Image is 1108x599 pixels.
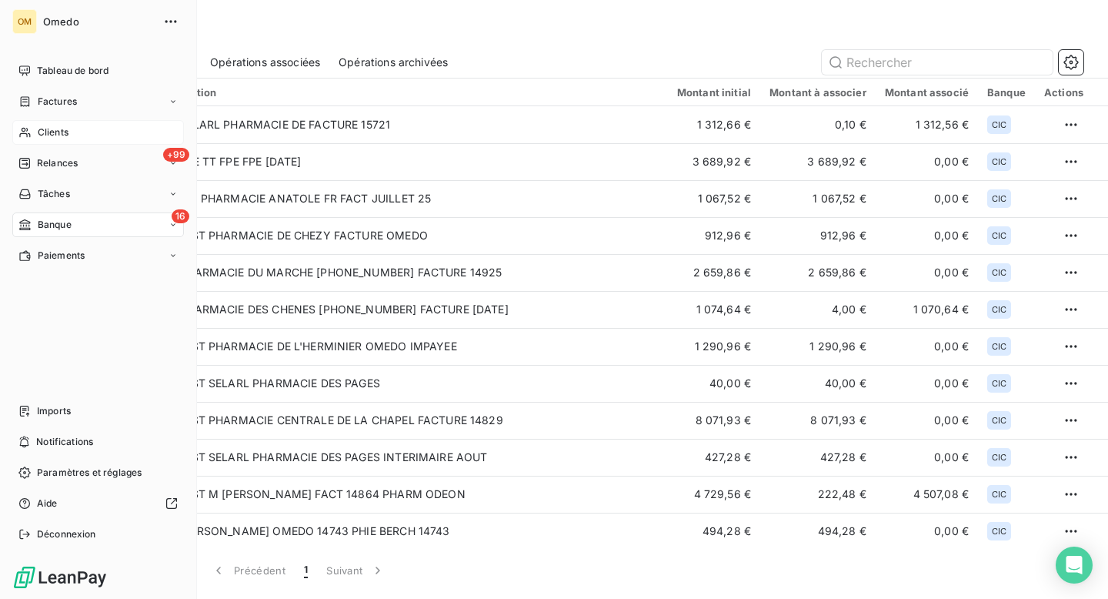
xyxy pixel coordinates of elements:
span: CIC [992,305,1006,314]
td: 1 074,64 € [668,291,760,328]
span: Factures [38,95,77,109]
td: 222,48 € [760,476,876,513]
span: CIC [992,416,1006,425]
span: Tâches [38,187,70,201]
td: 0,00 € [876,143,978,180]
td: 0,00 € [876,439,978,476]
span: CIC [992,527,1006,536]
td: 1 290,96 € [760,328,876,365]
td: 2 659,86 € [668,254,760,291]
button: 1 [295,554,317,587]
td: 1 070,64 € [876,291,978,328]
td: 4,00 € [760,291,876,328]
td: 1 312,56 € [876,106,978,143]
span: CIC [992,453,1006,462]
td: 0,00 € [876,180,978,217]
td: 0,00 € [876,402,978,439]
span: Notifications [36,435,93,449]
td: 0,00 € [876,365,978,402]
td: VIR INST PHARMACIE DE CHEZY FACTURE OMEDO [149,217,668,254]
td: VIR FPE TT FPE FPE [DATE] [149,143,668,180]
span: +99 [163,148,189,162]
span: CIC [992,157,1006,166]
td: 0,00 € [876,254,978,291]
span: CIC [992,120,1006,129]
td: VIR INST PHARMACIE CENTRALE DE LA CHAPEL FACTURE 14829 [149,402,668,439]
td: 3 689,92 € [668,143,760,180]
td: 427,28 € [668,439,760,476]
td: 494,28 € [760,513,876,550]
button: Suivant [317,554,395,587]
a: Aide [12,491,184,516]
td: 8 071,93 € [760,402,876,439]
td: 1 290,96 € [668,328,760,365]
td: 4 507,08 € [876,476,978,513]
span: Aide [37,497,58,510]
td: 0,00 € [876,328,978,365]
div: Montant initial [677,86,751,99]
span: Banque [38,218,72,232]
span: CIC [992,379,1006,388]
div: Description [159,86,659,99]
td: 40,00 € [760,365,876,402]
span: CIC [992,490,1006,499]
span: 1 [304,563,308,578]
span: Relances [37,156,78,170]
input: Rechercher [822,50,1053,75]
td: 4 729,56 € [668,476,760,513]
td: 494,28 € [668,513,760,550]
td: VIR INST PHARMACIE DE L'HERMINIER OMEDO IMPAYEE [149,328,668,365]
td: 3 689,92 € [760,143,876,180]
span: CIC [992,194,1006,203]
div: Montant à associer [769,86,866,99]
span: Opérations associées [210,55,320,70]
td: VIR PHARMACIE DES CHENES [PHONE_NUMBER] FACTURE [DATE] [149,291,668,328]
span: CIC [992,342,1006,351]
span: Clients [38,125,68,139]
td: VIR INST SELARL PHARMACIE DES PAGES [149,365,668,402]
span: Déconnexion [37,527,96,541]
td: VIR SCI PHARMACIE ANATOLE FR FACT JUILLET 25 [149,180,668,217]
td: 912,96 € [668,217,760,254]
span: Tableau de bord [37,64,108,78]
div: Montant associé [885,86,969,99]
td: 1 067,52 € [760,180,876,217]
span: CIC [992,268,1006,277]
td: VIR INST SELARL PHARMACIE DES PAGES INTERIMAIRE AOUT [149,439,668,476]
div: Open Intercom Messenger [1056,547,1093,584]
td: 1 067,52 € [668,180,760,217]
td: 2 659,86 € [760,254,876,291]
td: 0,10 € [760,106,876,143]
td: VIR [PERSON_NAME] OMEDO 14743 PHIE BERCH 14743 [149,513,668,550]
img: Logo LeanPay [12,565,108,590]
span: 16 [172,209,189,223]
span: Opérations archivées [339,55,448,70]
div: Banque [987,86,1026,99]
span: Omedo [43,15,154,28]
td: 40,00 € [668,365,760,402]
span: CIC [992,231,1006,240]
span: Paiements [38,249,85,263]
div: Actions [1044,86,1083,99]
td: 0,00 € [876,217,978,254]
td: VIR SELARL PHARMACIE DE FACTURE 15721 [149,106,668,143]
td: 0,00 € [876,513,978,550]
td: 1 312,66 € [668,106,760,143]
td: VIR INST M [PERSON_NAME] FACT 14864 PHARM ODEON [149,476,668,513]
td: 427,28 € [760,439,876,476]
td: 912,96 € [760,217,876,254]
button: Précédent [202,554,295,587]
td: VIR PHARMACIE DU MARCHE [PHONE_NUMBER] FACTURE 14925 [149,254,668,291]
span: Paramètres et réglages [37,466,142,480]
span: Imports [37,404,71,418]
td: 8 071,93 € [668,402,760,439]
div: OM [12,9,37,34]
